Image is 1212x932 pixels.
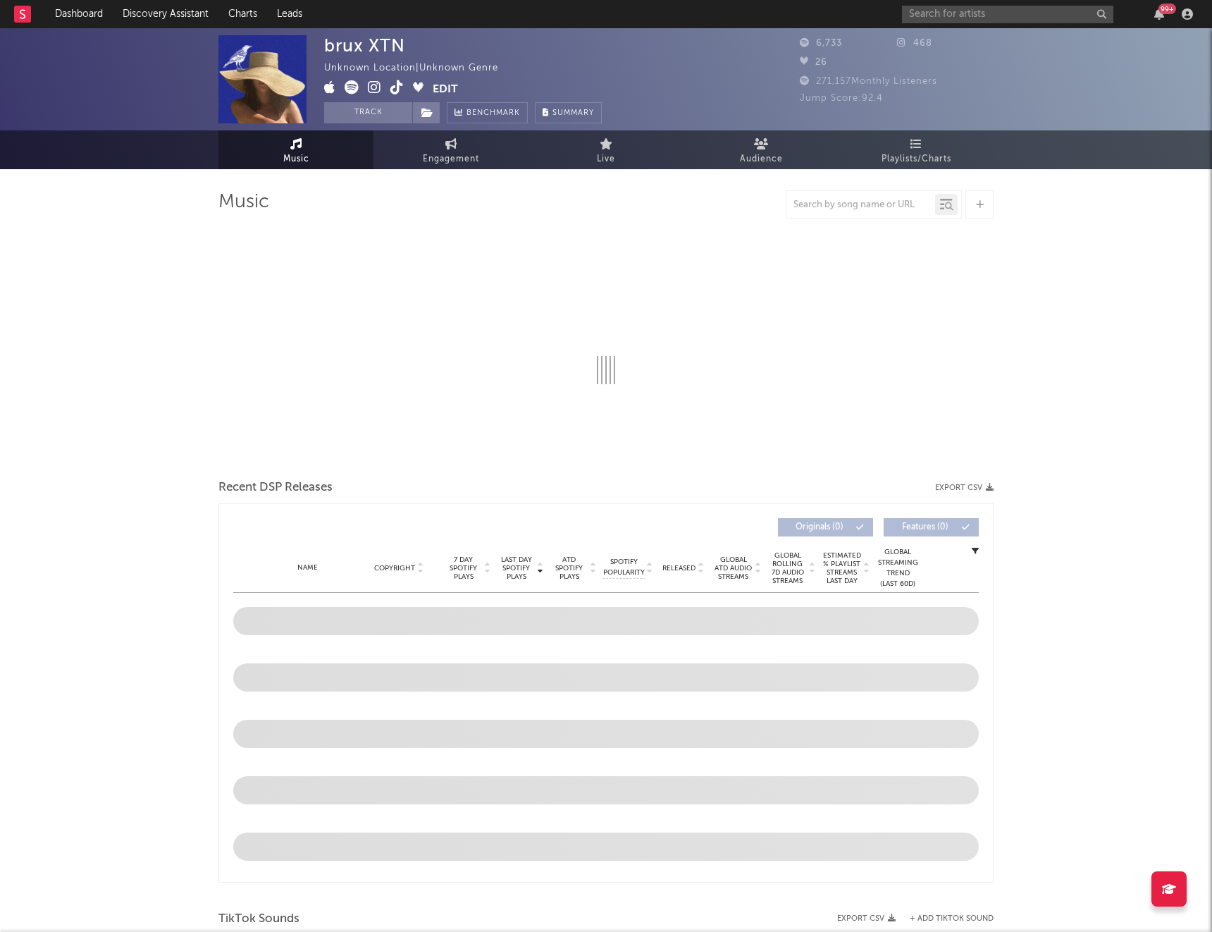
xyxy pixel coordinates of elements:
span: Last Day Spotify Plays [497,556,535,581]
a: Live [528,130,684,169]
span: Summary [552,109,594,117]
button: + Add TikTok Sound [910,915,994,923]
span: Jump Score: 92.4 [800,94,883,103]
input: Search for artists [902,6,1113,23]
span: 7 Day Spotify Plays [445,556,482,581]
span: 468 [897,39,932,48]
div: 99 + [1158,4,1176,14]
span: Originals ( 0 ) [787,523,852,532]
span: Estimated % Playlist Streams Last Day [822,551,861,585]
span: ATD Spotify Plays [550,556,588,581]
span: Playlists/Charts [882,151,951,168]
button: Edit [433,80,458,98]
span: 271,157 Monthly Listeners [800,77,937,86]
span: 6,733 [800,39,842,48]
button: Export CSV [935,484,994,492]
button: + Add TikTok Sound [896,915,994,923]
div: Global Streaming Trend (Last 60D) [877,547,919,589]
a: Benchmark [447,102,528,123]
a: Playlists/Charts [839,130,994,169]
span: Recent DSP Releases [218,479,333,496]
button: Track [324,102,412,123]
span: 26 [800,58,827,67]
a: Music [218,130,373,169]
input: Search by song name or URL [786,200,935,211]
span: Music [283,151,309,168]
button: 99+ [1154,8,1164,20]
span: Global ATD Audio Streams [714,556,753,581]
a: Audience [684,130,839,169]
span: Engagement [423,151,479,168]
div: Unknown Location | Unknown Genre [324,60,514,77]
span: Audience [740,151,783,168]
button: Features(0) [884,518,979,536]
span: Benchmark [466,105,520,122]
span: Released [662,564,695,572]
span: Spotify Popularity [603,557,645,578]
span: Copyright [374,564,415,572]
div: brux XTN [324,35,405,56]
button: Export CSV [837,914,896,923]
span: Features ( 0 ) [893,523,958,532]
span: Global Rolling 7D Audio Streams [768,551,807,585]
span: TikTok Sounds [218,911,299,928]
span: Live [597,151,615,168]
div: Name [261,563,354,573]
a: Engagement [373,130,528,169]
button: Summary [535,102,602,123]
button: Originals(0) [778,518,873,536]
